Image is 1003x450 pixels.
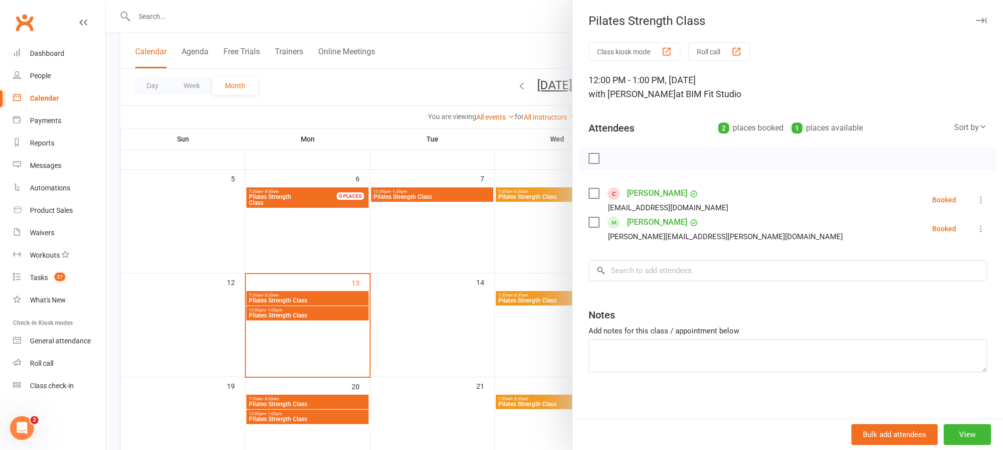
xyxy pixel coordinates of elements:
[13,375,105,397] a: Class kiosk mode
[13,222,105,244] a: Waivers
[13,87,105,110] a: Calendar
[688,42,750,61] button: Roll call
[589,73,987,101] div: 12:00 PM - 1:00 PM, [DATE]
[944,424,991,445] button: View
[30,49,64,57] div: Dashboard
[30,184,70,192] div: Automations
[13,65,105,87] a: People
[30,359,53,367] div: Roll call
[627,185,687,201] a: [PERSON_NAME]
[13,267,105,289] a: Tasks 27
[589,42,680,61] button: Class kiosk mode
[792,121,863,135] div: places available
[30,72,51,80] div: People
[30,251,60,259] div: Workouts
[589,121,634,135] div: Attendees
[718,123,729,134] div: 2
[13,244,105,267] a: Workouts
[30,296,66,304] div: What's New
[13,177,105,199] a: Automations
[13,110,105,132] a: Payments
[13,352,105,375] a: Roll call
[792,123,802,134] div: 1
[30,117,61,125] div: Payments
[13,330,105,352] a: General attendance kiosk mode
[30,139,54,147] div: Reports
[13,289,105,311] a: What's New
[954,121,987,134] div: Sort by
[608,230,843,243] div: [PERSON_NAME][EMAIL_ADDRESS][PERSON_NAME][DOMAIN_NAME]
[12,10,37,35] a: Clubworx
[13,132,105,154] a: Reports
[30,382,74,390] div: Class check-in
[608,201,728,214] div: [EMAIL_ADDRESS][DOMAIN_NAME]
[13,154,105,177] a: Messages
[13,42,105,65] a: Dashboard
[30,416,38,424] span: 2
[30,337,91,345] div: General attendance
[30,161,61,169] div: Messages
[30,229,54,237] div: Waivers
[851,424,938,445] button: Bulk add attendees
[718,121,784,135] div: places booked
[10,416,34,440] iframe: Intercom live chat
[589,89,676,99] span: with [PERSON_NAME]
[932,196,956,203] div: Booked
[30,94,59,102] div: Calendar
[627,214,687,230] a: [PERSON_NAME]
[589,308,615,322] div: Notes
[30,206,73,214] div: Product Sales
[932,225,956,232] div: Booked
[30,274,48,282] div: Tasks
[54,273,65,281] span: 27
[13,199,105,222] a: Product Sales
[589,325,987,337] div: Add notes for this class / appointment below
[573,14,1003,28] div: Pilates Strength Class
[676,89,741,99] span: at BIM Fit Studio
[589,260,987,281] input: Search to add attendees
